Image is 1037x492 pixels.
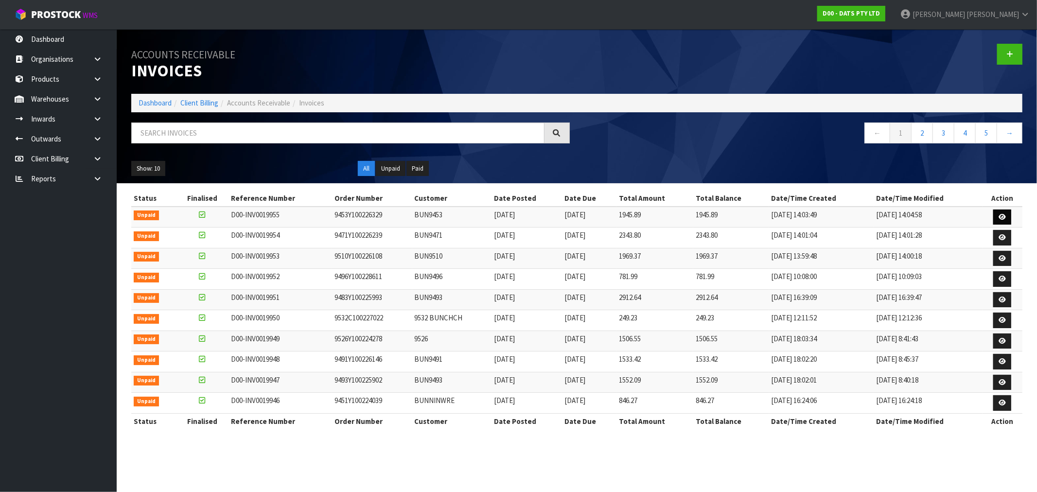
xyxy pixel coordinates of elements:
[131,48,235,61] small: Accounts Receivable
[228,269,332,290] td: D00-INV0019952
[492,372,562,393] td: [DATE]
[874,372,982,393] td: [DATE] 8:40:18
[562,393,616,414] td: [DATE]
[228,228,332,248] td: D00-INV0019954
[562,248,616,269] td: [DATE]
[616,248,693,269] td: 1969.37
[954,123,976,143] a: 4
[769,269,874,290] td: [DATE] 10:08:00
[562,207,616,228] td: [DATE]
[332,331,412,351] td: 9526Y100224278
[769,228,874,248] td: [DATE] 14:01:04
[616,331,693,351] td: 1506.55
[492,248,562,269] td: [DATE]
[412,191,492,206] th: Customer
[616,393,693,414] td: 846.27
[228,289,332,310] td: D00-INV0019951
[176,413,228,429] th: Finalised
[769,372,874,393] td: [DATE] 18:02:01
[227,98,290,107] span: Accounts Receivable
[412,269,492,290] td: BUN9496
[406,161,429,176] button: Paid
[693,269,769,290] td: 781.99
[332,289,412,310] td: 9483Y100225993
[562,289,616,310] td: [DATE]
[913,10,965,19] span: [PERSON_NAME]
[412,228,492,248] td: BUN9471
[693,289,769,310] td: 2912.64
[131,191,176,206] th: Status
[131,44,570,79] h1: Invoices
[562,191,616,206] th: Date Due
[693,351,769,372] td: 1533.42
[874,248,982,269] td: [DATE] 14:00:18
[332,269,412,290] td: 9496Y100228611
[769,248,874,269] td: [DATE] 13:59:48
[967,10,1019,19] span: [PERSON_NAME]
[332,207,412,228] td: 9453Y100226329
[890,123,912,143] a: 1
[616,413,693,429] th: Total Amount
[693,331,769,351] td: 1506.55
[15,8,27,20] img: cube-alt.png
[874,413,982,429] th: Date/Time Modified
[693,207,769,228] td: 1945.89
[131,161,165,176] button: Show: 10
[299,98,324,107] span: Invoices
[616,191,693,206] th: Total Amount
[693,228,769,248] td: 2343.80
[492,413,562,429] th: Date Posted
[228,191,332,206] th: Reference Number
[376,161,405,176] button: Unpaid
[769,393,874,414] td: [DATE] 16:24:06
[332,310,412,331] td: 9532C100227022
[975,123,997,143] a: 5
[932,123,954,143] a: 3
[616,269,693,290] td: 781.99
[769,310,874,331] td: [DATE] 12:11:52
[562,331,616,351] td: [DATE]
[134,273,159,282] span: Unpaid
[332,228,412,248] td: 9471Y100226239
[983,191,1022,206] th: Action
[492,269,562,290] td: [DATE]
[134,355,159,365] span: Unpaid
[412,207,492,228] td: BUN9453
[693,310,769,331] td: 249.23
[228,413,332,429] th: Reference Number
[874,310,982,331] td: [DATE] 12:12:36
[412,310,492,331] td: 9532 BUNCHCH
[492,310,562,331] td: [DATE]
[823,9,880,18] strong: D00 - DATS PTY LTD
[228,351,332,372] td: D00-INV0019948
[131,413,176,429] th: Status
[134,231,159,241] span: Unpaid
[180,98,218,107] a: Client Billing
[911,123,933,143] a: 2
[492,289,562,310] td: [DATE]
[874,393,982,414] td: [DATE] 16:24:18
[693,191,769,206] th: Total Balance
[562,372,616,393] td: [DATE]
[176,191,228,206] th: Finalised
[769,413,874,429] th: Date/Time Created
[584,123,1023,146] nav: Page navigation
[332,413,412,429] th: Order Number
[616,310,693,331] td: 249.23
[616,228,693,248] td: 2343.80
[562,351,616,372] td: [DATE]
[228,207,332,228] td: D00-INV0019955
[134,252,159,262] span: Unpaid
[492,393,562,414] td: [DATE]
[562,228,616,248] td: [DATE]
[412,289,492,310] td: BUN9493
[332,191,412,206] th: Order Number
[983,413,1022,429] th: Action
[134,376,159,386] span: Unpaid
[332,393,412,414] td: 9451Y100224039
[134,293,159,303] span: Unpaid
[864,123,890,143] a: ←
[693,393,769,414] td: 846.27
[616,372,693,393] td: 1552.09
[332,248,412,269] td: 9510Y100226108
